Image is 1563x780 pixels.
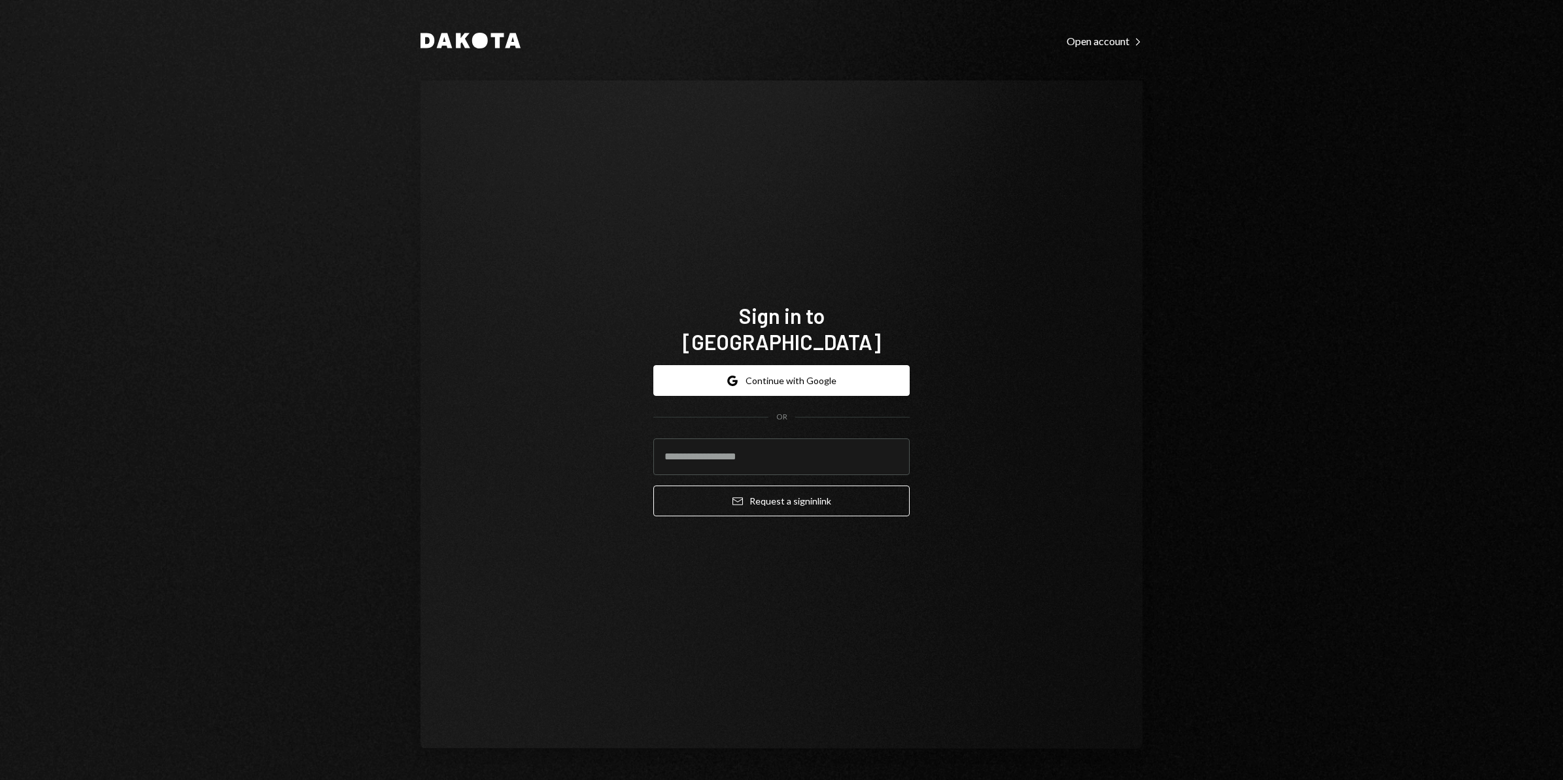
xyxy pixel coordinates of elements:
div: Open account [1067,35,1142,48]
div: OR [776,412,787,423]
a: Open account [1067,33,1142,48]
button: Request a signinlink [653,486,910,516]
button: Continue with Google [653,365,910,396]
h1: Sign in to [GEOGRAPHIC_DATA] [653,302,910,355]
